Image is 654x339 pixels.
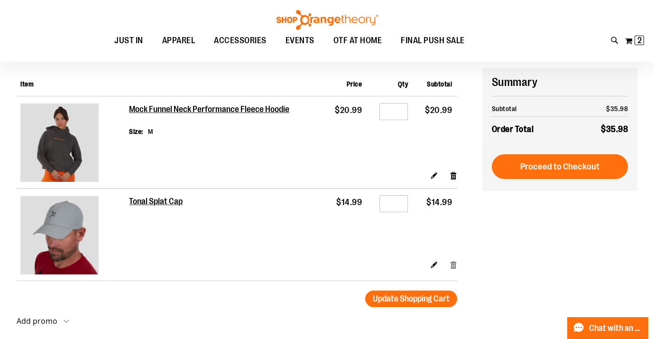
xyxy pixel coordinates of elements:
[129,127,143,136] dt: Size
[492,74,628,90] h2: Summary
[492,101,577,117] th: Subtotal
[373,294,450,303] span: Update Shopping Cart
[214,30,267,51] span: ACCESSORIES
[450,260,458,270] a: Remove item
[450,170,458,180] a: Remove item
[105,30,153,52] a: JUST IN
[606,105,628,113] span: $35.98
[589,324,643,333] span: Chat with an Expert
[492,154,628,179] button: Proceed to Checkout
[398,80,408,88] span: Qty
[426,198,452,207] span: $14.99
[20,196,125,277] a: Tonal Splat Cap
[324,30,392,52] a: OTF AT HOME
[427,80,452,88] span: Subtotal
[153,30,205,52] a: APPAREL
[637,36,642,45] span: 2
[20,196,99,274] img: Tonal Splat Cap
[520,161,599,172] span: Proceed to Checkout
[333,30,382,51] span: OTF AT HOME
[601,124,628,134] span: $35.98
[391,30,474,52] a: FINAL PUSH SALE
[335,105,362,115] span: $20.99
[492,122,534,136] strong: Order Total
[567,317,649,339] button: Chat with an Expert
[129,197,183,207] a: Tonal Splat Cap
[276,30,324,52] a: EVENTS
[401,30,465,51] span: FINAL PUSH SALE
[20,104,125,184] a: Mock Funnel Neck Performance Fleece Hoodie
[365,291,457,307] button: Update Shopping Cart
[286,30,314,51] span: EVENTS
[347,80,362,88] span: Price
[336,198,362,207] span: $14.99
[17,317,69,330] button: Add promo
[114,30,143,51] span: JUST IN
[17,316,57,326] strong: Add promo
[204,30,276,52] a: ACCESSORIES
[162,30,195,51] span: APPAREL
[275,10,379,30] img: Shop Orangetheory
[20,104,99,182] img: Mock Funnel Neck Performance Fleece Hoodie
[148,127,153,136] dd: M
[20,80,34,88] span: Item
[425,105,452,115] span: $20.99
[129,104,291,115] a: Mock Funnel Neck Performance Fleece Hoodie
